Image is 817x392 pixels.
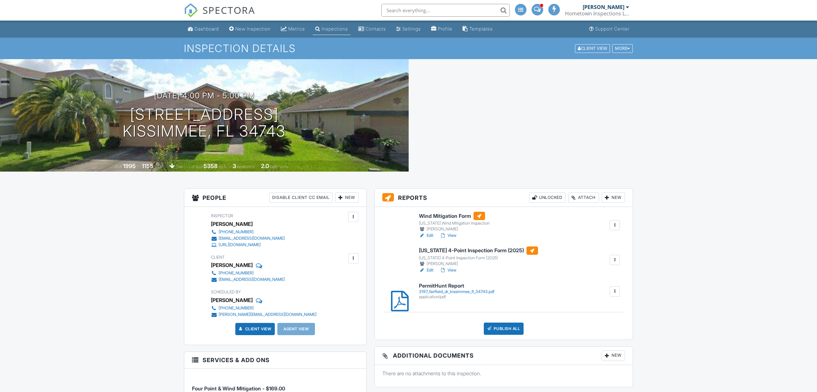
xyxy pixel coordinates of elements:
a: Dashboard [185,23,222,35]
span: Inspector [211,213,233,218]
a: Contacts [356,23,388,35]
div: New [602,192,625,203]
div: New Inspection [235,26,271,31]
div: [PHONE_NUMBER] [219,271,254,276]
div: Inspections [322,26,348,31]
h3: People [184,189,366,207]
div: [PERSON_NAME][EMAIL_ADDRESS][DOMAIN_NAME] [219,312,317,317]
h6: [US_STATE] 4-Point Inspection Form (2025) [419,246,538,255]
div: Contacts [366,26,386,31]
h1: [STREET_ADDRESS] Kissimmee, FL 34743 [123,106,286,140]
a: Client View [574,46,612,50]
h6: PermitHunt Report [419,283,494,289]
div: [PERSON_NAME] [211,295,253,305]
span: bathrooms [270,164,288,169]
div: [EMAIL_ADDRESS][DOMAIN_NAME] [219,236,285,241]
div: 5358 [204,163,218,169]
a: [EMAIL_ADDRESS][DOMAIN_NAME] [211,235,285,242]
a: Edit [419,232,433,239]
span: Lot Size [189,164,203,169]
span: sq.ft. [219,164,227,169]
div: Publish All [484,323,524,335]
div: [PERSON_NAME] [419,261,538,267]
a: [PHONE_NUMBER] [211,305,317,311]
div: 3 [233,163,236,169]
h6: Wind Mitigation Form [419,212,490,220]
div: Dashboard [195,26,219,31]
div: Metrics [288,26,305,31]
h3: Services & Add ons [184,352,366,369]
a: [US_STATE] 4-Point Inspection Form (2025) [US_STATE] 4-Point Inspection Form (2025) [PERSON_NAME] [419,246,538,267]
h1: Inspection Details [184,43,633,54]
a: Inspections [313,23,351,35]
a: Company Profile [429,23,455,35]
div: 3197_fairfield_dr_kissimmee_fl_34743.pdf [419,289,494,294]
a: PermitHunt Report 3197_fairfield_dr_kissimmee_fl_34743.pdf application/pdf [419,283,494,299]
a: View [440,232,456,239]
span: bedrooms [237,164,255,169]
div: application/pdf [419,294,494,299]
div: [PERSON_NAME] [211,260,253,270]
div: More [612,44,633,53]
span: sq. ft. [154,164,163,169]
h3: Additional Documents [375,347,633,365]
h3: [DATE] 4:00 pm - 5:00 pm [154,91,254,100]
div: Unlocked [529,192,566,203]
span: SPECTORA [203,3,255,17]
a: [URL][DOMAIN_NAME] [211,242,285,248]
span: Client [211,255,225,260]
div: [PHONE_NUMBER] [219,229,254,235]
div: [PHONE_NUMBER] [219,306,254,311]
div: 1155 [142,163,153,169]
p: There are no attachments to this inspection. [382,370,625,377]
div: Hometown Inspections LLC [565,10,629,17]
input: Search everything... [381,4,510,17]
div: [PERSON_NAME] [211,219,253,229]
a: SPECTORA [184,9,255,22]
div: [US_STATE] 4-Point Inspection Form (2025) [419,255,538,261]
a: [PHONE_NUMBER] [211,270,285,276]
span: Built [115,164,122,169]
a: Templates [460,23,495,35]
div: Disable Client CC Email [269,192,333,203]
a: New Inspection [227,23,273,35]
a: Client View [238,326,272,332]
div: [PERSON_NAME] [419,226,490,232]
a: View [440,267,456,273]
div: [US_STATE] Wind Mitigation Inspection [419,221,490,226]
span: slab [176,164,183,169]
a: Settings [394,23,423,35]
div: New [335,192,359,203]
img: The Best Home Inspection Software - Spectora [184,3,198,17]
div: New [602,351,625,361]
div: [URL][DOMAIN_NAME] [219,242,261,247]
h3: Reports [375,189,633,207]
div: Profile [438,26,452,31]
div: 1995 [123,163,136,169]
div: Support Center [595,26,630,31]
div: Client View [575,44,610,53]
a: Edit [419,267,433,273]
a: [PHONE_NUMBER] [211,229,285,235]
a: [EMAIL_ADDRESS][DOMAIN_NAME] [211,276,285,283]
div: Templates [469,26,493,31]
span: Four Point & Wind Mitigation - $169.00 [192,385,285,392]
div: [EMAIL_ADDRESS][DOMAIN_NAME] [219,277,285,282]
div: [PERSON_NAME] [583,4,624,10]
div: 2.0 [261,163,269,169]
a: [PERSON_NAME][EMAIL_ADDRESS][DOMAIN_NAME] [211,311,317,318]
div: Settings [402,26,421,31]
a: Support Center [587,23,632,35]
div: Attach [568,192,599,203]
a: Metrics [278,23,308,35]
span: Scheduled By [211,290,241,294]
a: Wind Mitigation Form [US_STATE] Wind Mitigation Inspection [PERSON_NAME] [419,212,490,232]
